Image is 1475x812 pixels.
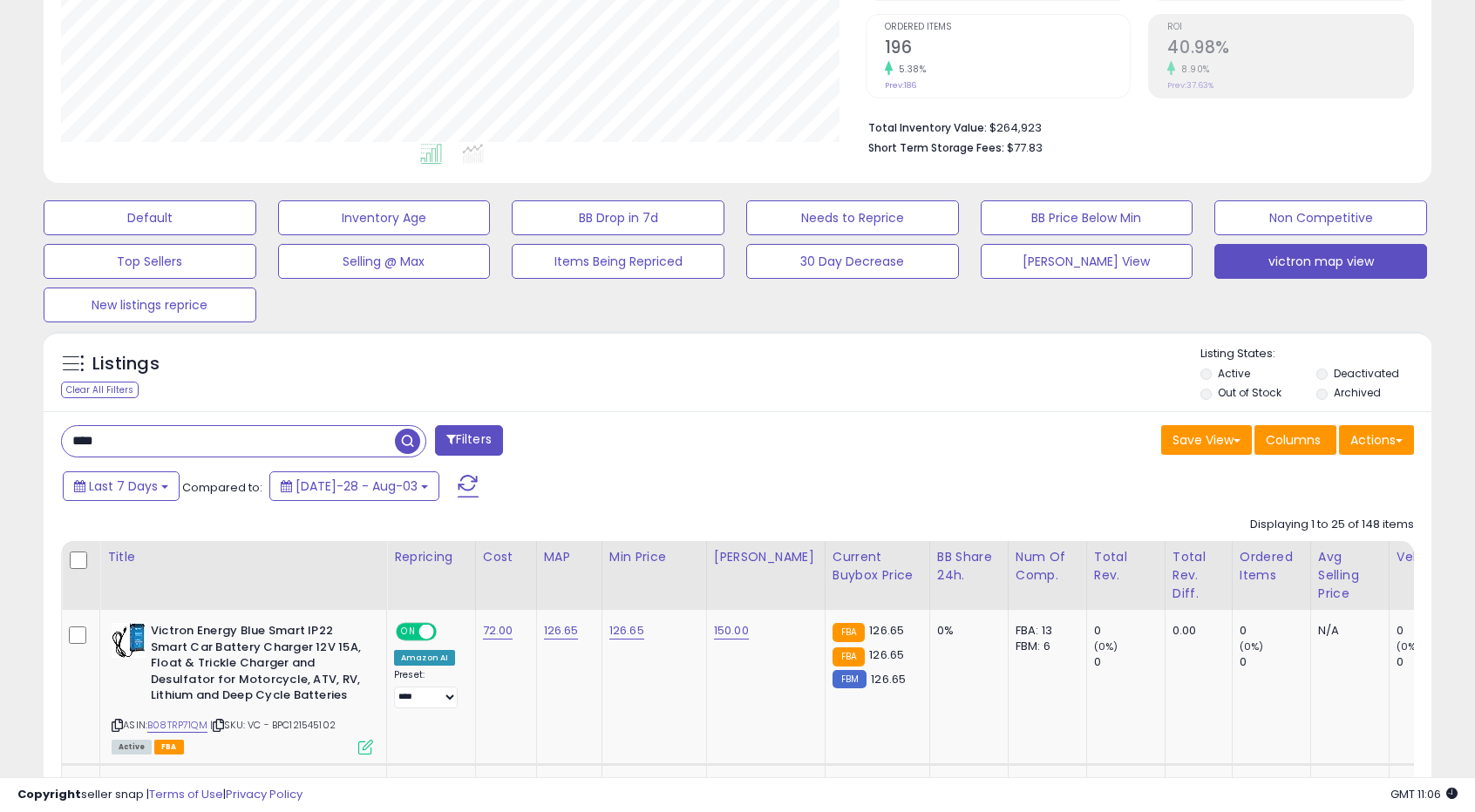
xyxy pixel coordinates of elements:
span: Last 7 Days [89,477,158,495]
label: Archived [1334,385,1381,400]
div: seller snap | | [17,787,302,803]
small: FBA [833,647,865,667]
div: FBM: 6 [1016,639,1073,654]
a: B08TRP71QM [147,718,207,733]
span: 126.65 [869,622,904,639]
b: Victron Energy Blue Smart IP22 Smart Car Battery Charger 12V 15A, Float & Trickle Charger and Des... [151,623,363,708]
a: 150.00 [714,622,749,639]
div: Num of Comp. [1016,548,1079,585]
button: Selling @ Max [278,244,491,279]
strong: Copyright [17,786,81,802]
a: Privacy Policy [226,786,302,802]
div: BB Share 24h. [937,548,1001,585]
div: Total Rev. Diff. [1173,548,1225,603]
a: 126.65 [544,622,579,639]
div: Total Rev. [1094,548,1158,585]
div: 0 [1240,623,1310,639]
div: 0 [1094,654,1165,670]
label: Out of Stock [1218,385,1281,400]
div: 0.00 [1173,623,1219,639]
img: 41G3KZ7cLZL._SL40_.jpg [112,623,146,658]
button: Filters [435,425,503,456]
div: N/A [1318,623,1376,639]
button: 30 Day Decrease [746,244,959,279]
div: ASIN: [112,623,373,752]
button: Actions [1339,425,1414,455]
h5: Listings [92,352,160,376]
div: [PERSON_NAME] [714,548,818,566]
button: victron map view [1214,244,1427,279]
b: Short Term Storage Fees: [868,140,1004,155]
span: OFF [434,625,462,639]
span: 126.65 [869,646,904,663]
span: FBA [154,740,184,754]
a: 126.65 [609,622,644,639]
div: 0 [1397,623,1467,639]
small: (0%) [1094,639,1118,653]
div: Velocity [1397,548,1460,566]
span: $77.83 [1007,139,1043,156]
div: Min Price [609,548,699,566]
h2: 196 [885,37,1131,61]
small: 5.38% [893,63,927,76]
a: Terms of Use [149,786,223,802]
span: 2025-08-11 11:06 GMT [1390,786,1458,802]
div: MAP [544,548,595,566]
button: Non Competitive [1214,200,1427,235]
button: Columns [1254,425,1336,455]
button: Needs to Reprice [746,200,959,235]
div: Avg Selling Price [1318,548,1382,603]
button: BB Drop in 7d [512,200,724,235]
small: FBM [833,670,867,688]
div: Cost [483,548,529,566]
span: [DATE]-28 - Aug-03 [296,477,418,495]
div: 0 [1240,654,1310,670]
div: Title [107,548,379,566]
button: New listings reprice [44,288,256,322]
p: Listing States: [1200,346,1431,362]
div: Clear All Filters [61,382,139,398]
button: Top Sellers [44,244,256,279]
span: 126.65 [871,671,906,687]
div: 0 [1397,654,1467,670]
button: Save View [1161,425,1252,455]
button: Last 7 Days [63,471,180,501]
a: 72.00 [483,622,513,639]
small: (0%) [1397,639,1421,653]
button: BB Price Below Min [981,200,1193,235]
button: Default [44,200,256,235]
button: [PERSON_NAME] View [981,244,1193,279]
small: FBA [833,623,865,642]
span: ON [398,625,419,639]
small: Prev: 37.63% [1167,80,1213,91]
span: Columns [1266,431,1321,449]
li: $264,923 [868,116,1401,137]
label: Deactivated [1334,366,1399,381]
button: [DATE]-28 - Aug-03 [269,471,439,501]
div: 0% [937,623,995,639]
b: Total Inventory Value: [868,120,987,135]
small: (0%) [1240,639,1264,653]
span: ROI [1167,23,1413,32]
button: Inventory Age [278,200,491,235]
span: | SKU: VC - BPC121545102 [210,718,336,732]
button: Items Being Repriced [512,244,724,279]
div: Displaying 1 to 25 of 148 items [1250,517,1414,533]
div: 0 [1094,623,1165,639]
span: Ordered Items [885,23,1131,32]
div: Preset: [394,669,462,708]
label: Active [1218,366,1250,381]
h2: 40.98% [1167,37,1413,61]
div: Current Buybox Price [833,548,922,585]
div: Amazon AI [394,650,455,666]
small: Prev: 186 [885,80,916,91]
span: Compared to: [182,479,262,496]
div: Repricing [394,548,468,566]
span: All listings currently available for purchase on Amazon [112,740,152,754]
div: FBA: 13 [1016,623,1073,639]
div: Ordered Items [1240,548,1303,585]
small: 8.90% [1175,63,1210,76]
